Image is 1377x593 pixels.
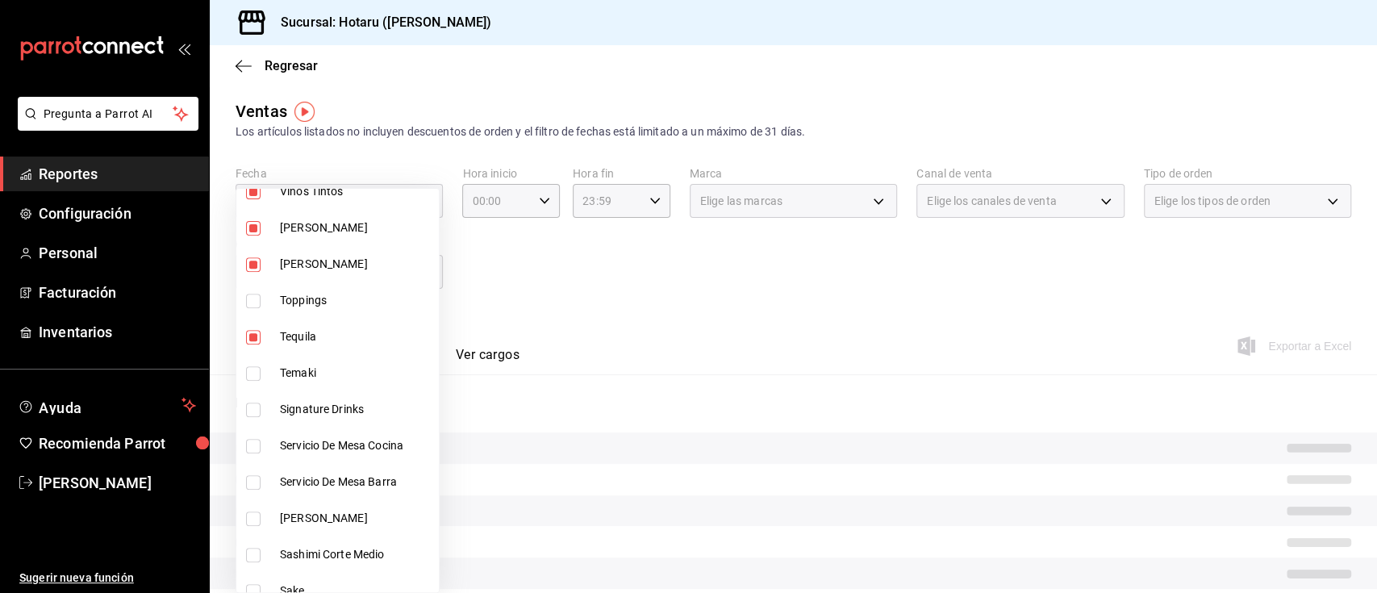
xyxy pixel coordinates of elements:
span: Servicio De Mesa Cocina [280,437,432,454]
span: Servicio De Mesa Barra [280,474,432,491]
span: [PERSON_NAME] [280,510,432,527]
span: [PERSON_NAME] [280,256,432,273]
span: Vinos Tintos [280,183,432,200]
span: Signature Drinks [280,401,432,418]
span: Tequila [280,328,432,345]
span: Sashimi Corte Medio [280,546,432,563]
span: [PERSON_NAME] [280,219,432,236]
span: Temaki [280,365,432,382]
img: Tooltip marker [294,102,315,122]
span: Toppings [280,292,432,309]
